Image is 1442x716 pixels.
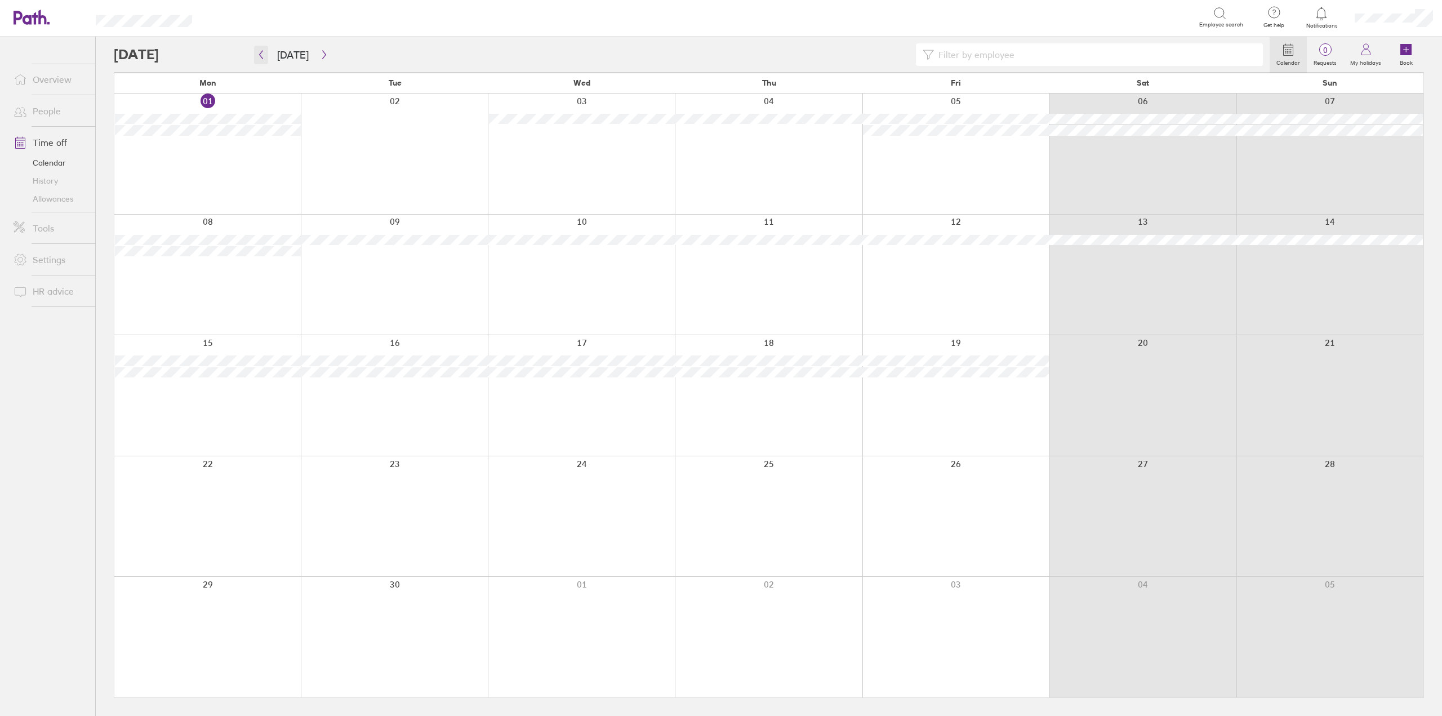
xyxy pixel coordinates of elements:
button: [DATE] [268,46,318,64]
span: Fri [951,78,961,87]
span: Sat [1137,78,1149,87]
span: Sun [1323,78,1337,87]
label: Requests [1307,56,1343,66]
a: Time off [5,131,95,154]
span: Notifications [1303,23,1340,29]
a: Allowances [5,190,95,208]
a: Book [1388,37,1424,73]
span: Employee search [1199,21,1243,28]
label: My holidays [1343,56,1388,66]
a: Notifications [1303,6,1340,29]
span: Get help [1256,22,1292,29]
div: Search [222,12,251,22]
a: People [5,100,95,122]
span: Tue [389,78,402,87]
a: Settings [5,248,95,271]
input: Filter by employee [934,44,1256,65]
a: My holidays [1343,37,1388,73]
span: 0 [1307,46,1343,55]
a: Calendar [1270,37,1307,73]
a: 0Requests [1307,37,1343,73]
span: Mon [199,78,216,87]
a: Calendar [5,154,95,172]
span: Thu [762,78,776,87]
label: Book [1393,56,1419,66]
label: Calendar [1270,56,1307,66]
a: Overview [5,68,95,91]
a: Tools [5,217,95,239]
a: HR advice [5,280,95,303]
span: Wed [573,78,590,87]
a: History [5,172,95,190]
